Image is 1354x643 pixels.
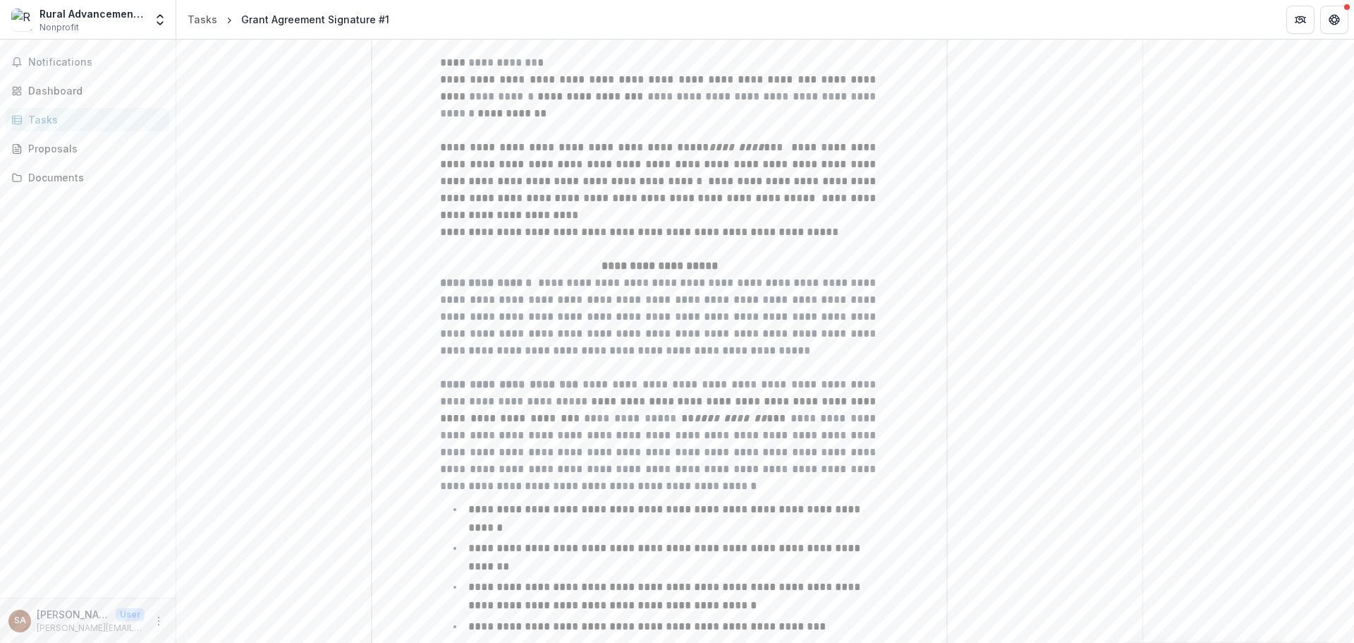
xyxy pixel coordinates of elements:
div: Dashboard [28,83,159,98]
a: Tasks [182,9,223,30]
p: User [116,608,145,621]
p: [PERSON_NAME][EMAIL_ADDRESS][DOMAIN_NAME] [37,622,145,635]
div: Tasks [28,112,159,127]
button: Open entity switcher [150,6,170,34]
a: Documents [6,166,170,189]
span: Nonprofit [39,21,79,34]
button: Notifications [6,51,170,73]
button: Partners [1286,6,1315,34]
button: Get Help [1320,6,1348,34]
nav: breadcrumb [182,9,395,30]
a: Proposals [6,137,170,160]
div: Susan Alan [14,616,26,625]
a: Tasks [6,108,170,131]
div: Documents [28,170,159,185]
div: Proposals [28,141,159,156]
p: [PERSON_NAME] [PERSON_NAME] [37,607,110,622]
span: Notifications [28,56,164,68]
button: More [150,613,167,630]
img: Rural Advancement Foundation International-USA [11,8,34,31]
div: Rural Advancement Foundation International-[GEOGRAPHIC_DATA] [39,6,145,21]
a: Dashboard [6,79,170,102]
div: Tasks [188,12,217,27]
div: Grant Agreement Signature #1 [241,12,389,27]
